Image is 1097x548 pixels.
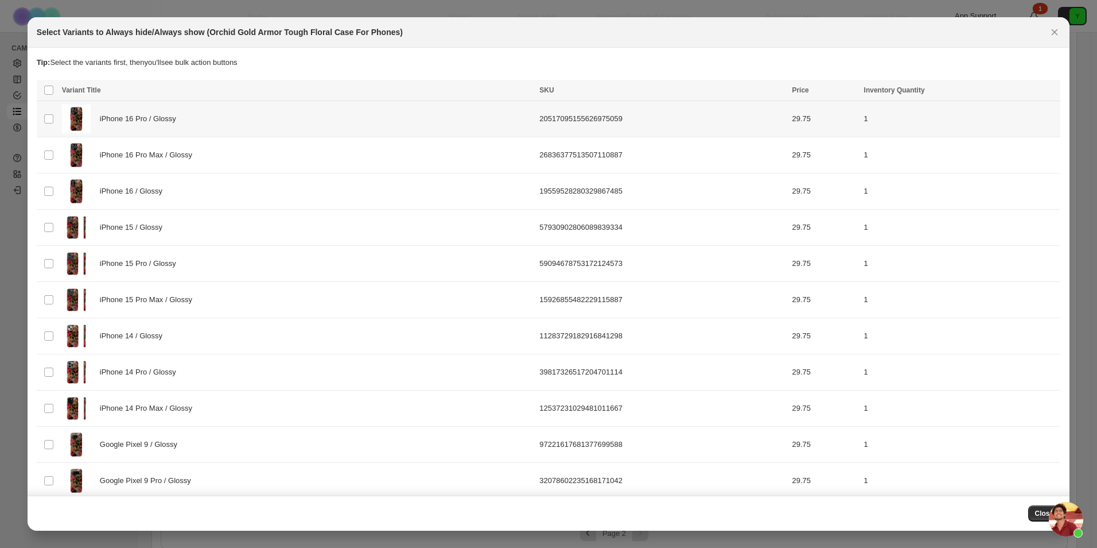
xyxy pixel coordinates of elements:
td: 29.75 [788,463,860,499]
td: 19559528280329867485 [536,173,788,210]
td: 1 [861,173,1061,210]
span: Variant Title [62,86,101,94]
button: Close [1028,505,1061,522]
td: 29.75 [788,137,860,173]
strong: Tip: [37,58,50,67]
img: 5039675276525132820_2048.jpg [62,358,91,387]
td: 29.75 [788,173,860,210]
button: Close [1047,24,1063,40]
span: Inventory Quantity [864,86,925,94]
td: 1 [861,427,1061,463]
td: 39817326517204701114 [536,354,788,391]
h2: Select Variants to Always hide/Always show (Orchid Gold Armor Tough Floral Case For Phones) [37,26,403,38]
td: 29.75 [788,318,860,354]
td: 29.75 [788,354,860,391]
td: 15926855482229115887 [536,282,788,318]
td: 29.75 [788,282,860,318]
span: iPhone 14 Pro Max / Glossy [100,403,199,414]
img: 586078985724173065_2048.jpg [62,213,91,242]
td: 1 [861,210,1061,246]
td: 1 [861,246,1061,282]
td: 1 [861,282,1061,318]
span: iPhone 15 / Glossy [100,222,169,233]
span: iPhone 16 / Glossy [100,186,169,197]
td: 29.75 [788,210,860,246]
td: 1 [861,463,1061,499]
td: 29.75 [788,246,860,282]
td: 29.75 [788,427,860,463]
span: Google Pixel 9 / Glossy [100,439,184,450]
td: 12537231029481011667 [536,391,788,427]
td: 26836377513507110887 [536,137,788,173]
span: iPhone 16 Pro Max / Glossy [100,149,199,161]
img: 7164151952293663120_2048.jpg [62,430,91,459]
span: Google Pixel 9 Pro / Glossy [100,475,197,487]
p: Select the variants first, then you'll see bulk action buttons [37,57,1060,68]
td: 1 [861,354,1061,391]
td: 97221617681377699588 [536,427,788,463]
span: iPhone 16 Pro / Glossy [100,113,182,125]
td: 1 [861,391,1061,427]
img: 1727973707151531360_2048.jpg [62,394,91,423]
span: Price [792,86,808,94]
td: 29.75 [788,391,860,427]
td: 11283729182916841298 [536,318,788,354]
img: 16712648401995525393_2048.jpg [62,285,91,314]
img: 5410955373423586790_2048.jpg [62,466,91,495]
td: 59094678753172124573 [536,246,788,282]
td: 1 [861,101,1061,137]
img: 16052299022478806624_2048.jpg [62,105,91,133]
img: 8632467508227521060_2048.jpg [62,141,91,169]
td: 20517095155626975059 [536,101,788,137]
a: Open chat [1049,502,1083,537]
span: iPhone 15 Pro / Glossy [100,258,182,269]
span: Close [1035,509,1054,518]
img: 2535221938871703861_2048.jpg [62,322,91,350]
span: iPhone 15 Pro Max / Glossy [100,294,199,306]
span: iPhone 14 Pro / Glossy [100,366,182,378]
img: 1031547065589726428_2048.jpg [62,249,91,278]
td: 57930902806089839334 [536,210,788,246]
span: iPhone 14 / Glossy [100,330,169,342]
td: 1 [861,137,1061,173]
td: 32078602235168171042 [536,463,788,499]
td: 1 [861,318,1061,354]
span: SKU [539,86,554,94]
img: 4773022243321211827_2048.jpg [62,177,91,206]
td: 29.75 [788,101,860,137]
